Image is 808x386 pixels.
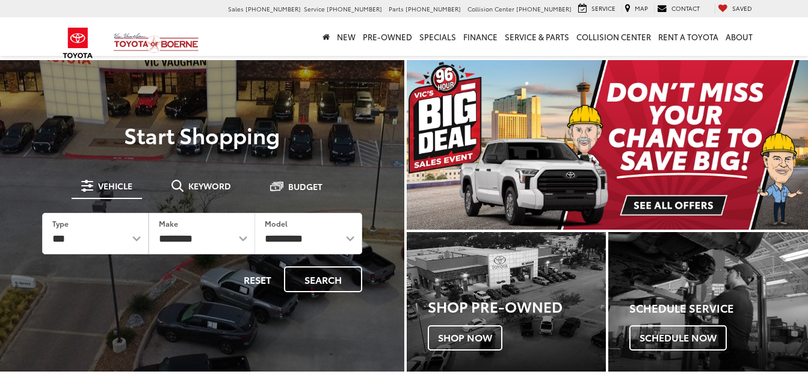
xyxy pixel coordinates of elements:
span: Budget [288,182,322,191]
a: Specials [416,17,460,56]
a: Shop Pre-Owned Shop Now [407,232,606,372]
span: [PHONE_NUMBER] [327,4,382,13]
img: Vic Vaughan Toyota of Boerne [113,32,199,54]
p: Start Shopping [25,123,379,147]
span: Vehicle [98,182,132,190]
a: Finance [460,17,501,56]
a: Pre-Owned [359,17,416,56]
span: Keyword [188,182,231,190]
a: Service [575,4,618,14]
a: My Saved Vehicles [715,4,755,14]
span: Schedule Now [629,325,727,351]
span: Sales [228,4,244,13]
div: Toyota [407,232,606,372]
h4: Schedule Service [629,302,808,314]
a: Schedule Service Schedule Now [608,232,808,372]
span: Contact [671,4,700,13]
label: Model [265,218,288,228]
span: Saved [732,4,752,13]
a: Contact [654,4,703,14]
img: Toyota [55,23,100,63]
span: Parts [389,4,404,13]
span: [PHONE_NUMBER] [516,4,572,13]
a: Map [621,4,651,14]
a: Collision Center [573,17,655,56]
a: Rent a Toyota [655,17,722,56]
a: New [333,17,359,56]
span: Collision Center [467,4,514,13]
span: [PHONE_NUMBER] [245,4,301,13]
h3: Shop Pre-Owned [428,298,606,314]
a: Service & Parts: Opens in a new tab [501,17,573,56]
div: Toyota [608,232,808,372]
button: Reset [233,266,282,292]
label: Make [159,218,178,228]
span: [PHONE_NUMBER] [406,4,461,13]
a: About [722,17,756,56]
span: Service [304,4,325,13]
span: Map [635,4,648,13]
button: Search [284,266,362,292]
label: Type [52,218,69,228]
a: Home [319,17,333,56]
span: Service [591,4,615,13]
span: Shop Now [428,325,502,351]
